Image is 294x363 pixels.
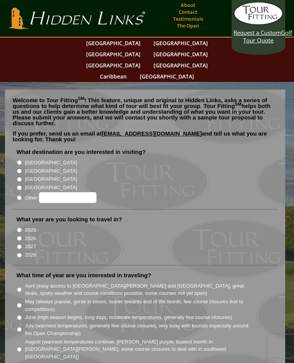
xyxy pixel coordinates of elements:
[25,322,249,337] label: July (warmest temperatures, generally few course closures, very busy with tourists especially aro...
[82,38,144,49] a: [GEOGRAPHIC_DATA]
[150,49,212,60] a: [GEOGRAPHIC_DATA]
[82,49,144,60] a: [GEOGRAPHIC_DATA]
[171,13,205,24] a: Testimonials
[150,60,212,71] a: [GEOGRAPHIC_DATA]
[177,7,199,17] a: Contact
[25,159,77,167] label: [GEOGRAPHIC_DATA]
[25,192,96,203] label: Other:
[25,184,77,191] label: [GEOGRAPHIC_DATA]
[25,298,249,313] label: May (always popular, gorse in bloom, busier towards end of the month, few course closures due to ...
[16,148,146,156] label: What destination are you interested in visiting?
[25,226,36,234] label: 2025
[25,338,249,361] label: August (warmest temperatures continue, [PERSON_NAME] purple, busiest month in [GEOGRAPHIC_DATA][P...
[235,102,242,106] sup: SM
[25,167,77,175] label: [GEOGRAPHIC_DATA]
[25,282,249,297] label: April (easy access to [GEOGRAPHIC_DATA][PERSON_NAME] and [GEOGRAPHIC_DATA], great deals, spotty w...
[175,20,201,31] a: The Open
[25,175,77,183] label: [GEOGRAPHIC_DATA]
[234,29,281,36] span: Request a Custom
[25,235,36,242] label: 2026
[16,271,151,279] label: What time of year are you interested in traveling?
[13,131,278,148] p: If you prefer, send us an email at and tell us what you are looking for. Thank you!
[25,243,36,250] label: 2027
[234,2,283,44] a: Request a CustomGolf Tour Quote
[136,71,198,82] a: [GEOGRAPHIC_DATA]
[96,71,131,82] a: Caribbean
[16,216,122,223] label: What year are you looking to travel in?
[78,96,84,101] sup: SM
[25,251,36,259] label: 2028
[82,60,144,71] a: [GEOGRAPHIC_DATA]
[39,192,96,203] input: Other:
[13,97,278,126] p: Welcome to Tour Fitting ! This feature, unique and original to Hidden Links, asks a series of que...
[25,314,232,321] label: June (high season begins, long days, moderate temperatures, generally few course closures)
[150,38,212,49] a: [GEOGRAPHIC_DATA]
[102,130,202,137] a: [EMAIL_ADDRESS][DOMAIN_NAME]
